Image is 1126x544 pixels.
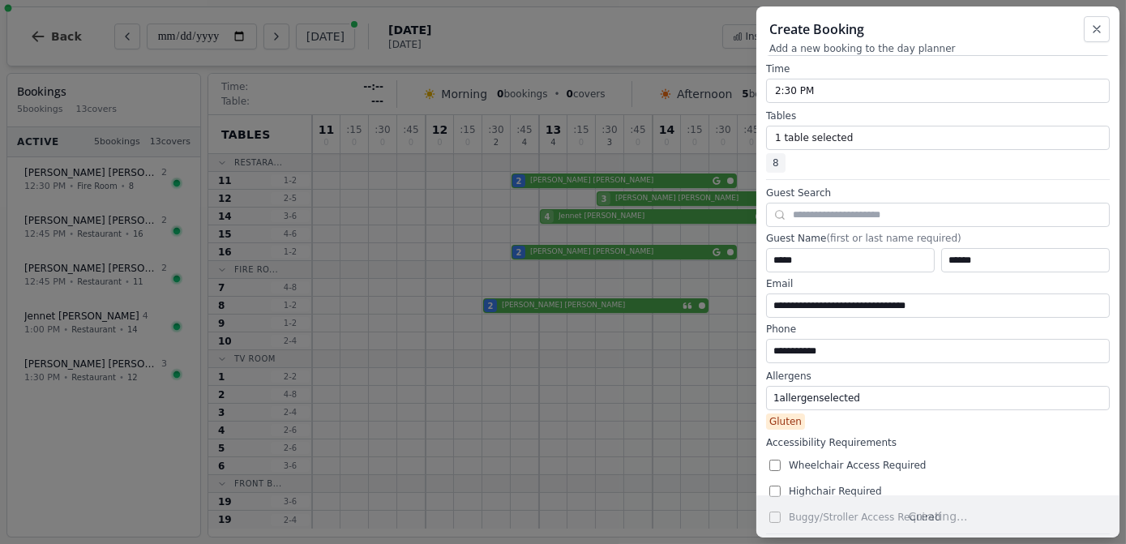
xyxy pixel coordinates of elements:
[769,42,1107,55] p: Add a new booking to the day planner
[766,232,1110,245] label: Guest Name
[789,485,882,498] span: Highchair Required
[769,19,1107,39] h2: Create Booking
[789,459,927,472] span: Wheelchair Access Required
[766,323,1110,336] label: Phone
[766,413,805,430] span: gluten
[766,153,786,173] span: 8
[766,79,1110,103] button: 2:30 PM
[766,62,1110,75] label: Time
[766,109,1110,122] label: Tables
[766,436,1110,449] label: Accessibility Requirements
[769,486,781,497] input: Highchair Required
[766,370,1110,383] label: Allergens
[766,126,1110,150] button: 1 table selected
[766,277,1110,290] label: Email
[766,386,1110,410] button: 1allergenselected
[773,392,860,404] span: 1 allergen selected
[766,186,1110,199] label: Guest Search
[826,233,961,244] span: (first or last name required)
[769,460,781,471] input: Wheelchair Access Required
[756,495,1120,538] button: Creating...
